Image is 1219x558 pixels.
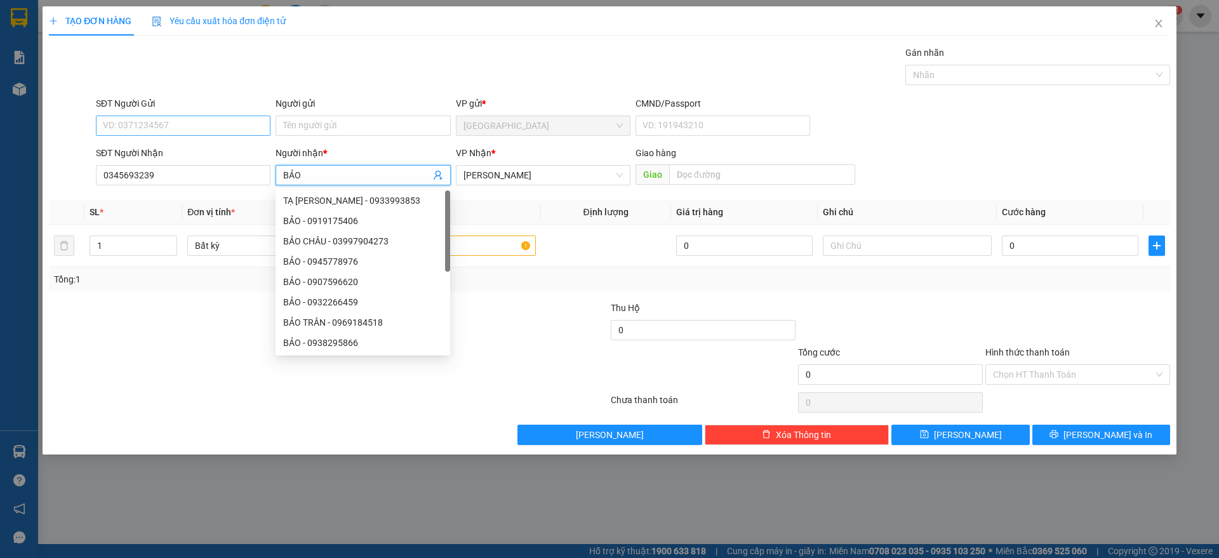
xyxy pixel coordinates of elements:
[676,207,723,217] span: Giá trị hàng
[920,430,929,440] span: save
[463,166,623,185] span: Lê Hồng Phong
[433,170,443,180] span: user-add
[276,96,450,110] div: Người gửi
[776,428,831,442] span: Xóa Thông tin
[366,236,535,256] input: VD: Bàn, Ghế
[517,425,702,445] button: [PERSON_NAME]
[90,207,100,217] span: SL
[463,116,623,135] span: Nha Trang
[82,18,122,100] b: BIÊN NHẬN GỬI HÀNG
[276,251,450,272] div: BẢO - 0945778976
[1032,425,1170,445] button: printer[PERSON_NAME] và In
[823,236,992,256] input: Ghi Chú
[16,16,79,79] img: logo.jpg
[705,425,889,445] button: deleteXóa Thông tin
[636,148,676,158] span: Giao hàng
[636,96,810,110] div: CMND/Passport
[96,146,270,160] div: SĐT Người Nhận
[1063,428,1152,442] span: [PERSON_NAME] và In
[1141,6,1176,42] button: Close
[276,272,450,292] div: BẢO - 0907596620
[54,236,74,256] button: delete
[609,393,797,415] div: Chưa thanh toán
[187,207,235,217] span: Đơn vị tính
[1002,207,1046,217] span: Cước hàng
[276,146,450,160] div: Người nhận
[636,164,669,185] span: Giao
[1154,18,1164,29] span: close
[276,333,450,353] div: BẢO - 0938295866
[676,236,813,256] input: 0
[456,96,630,110] div: VP gửi
[818,200,997,225] th: Ghi chú
[798,347,840,357] span: Tổng cước
[276,190,450,211] div: TẠ LÊ BẢO - 0933993853
[283,194,443,208] div: TẠ [PERSON_NAME] - 0933993853
[107,48,175,58] b: [DOMAIN_NAME]
[152,17,162,27] img: icon
[276,231,450,251] div: BẢO CHÂU - 03997904273
[283,255,443,269] div: BẢO - 0945778976
[283,295,443,309] div: BẢO - 0932266459
[283,336,443,350] div: BẢO - 0938295866
[107,60,175,76] li: (c) 2017
[96,96,270,110] div: SĐT Người Gửi
[54,272,470,286] div: Tổng: 1
[49,16,131,26] span: TẠO ĐƠN HÀNG
[283,275,443,289] div: BẢO - 0907596620
[276,312,450,333] div: BẢO TRÂN - 0969184518
[934,428,1002,442] span: [PERSON_NAME]
[985,347,1070,357] label: Hình thức thanh toán
[456,148,491,158] span: VP Nhận
[669,164,855,185] input: Dọc đường
[1149,236,1165,256] button: plus
[583,207,629,217] span: Định lượng
[195,236,349,255] span: Bất kỳ
[283,214,443,228] div: BẢO - 0919175406
[276,292,450,312] div: BẢO - 0932266459
[1049,430,1058,440] span: printer
[16,82,72,142] b: [PERSON_NAME]
[152,16,286,26] span: Yêu cầu xuất hóa đơn điện tử
[276,211,450,231] div: BẢO - 0919175406
[576,428,644,442] span: [PERSON_NAME]
[138,16,168,46] img: logo.jpg
[762,430,771,440] span: delete
[283,234,443,248] div: BẢO CHÂU - 03997904273
[283,316,443,329] div: BẢO TRÂN - 0969184518
[905,48,944,58] label: Gán nhãn
[1149,241,1164,251] span: plus
[891,425,1029,445] button: save[PERSON_NAME]
[611,303,640,313] span: Thu Hộ
[49,17,58,25] span: plus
